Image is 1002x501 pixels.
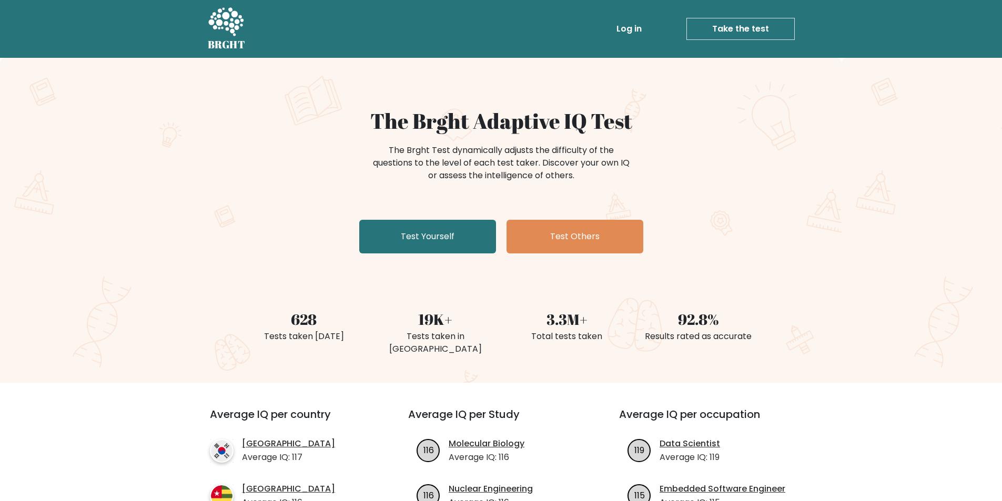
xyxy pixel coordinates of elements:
[686,18,795,40] a: Take the test
[612,18,646,39] a: Log in
[449,483,533,495] a: Nuclear Engineering
[210,439,234,463] img: country
[359,220,496,253] a: Test Yourself
[408,408,594,433] h3: Average IQ per Study
[634,444,644,456] text: 119
[639,308,758,330] div: 92.8%
[619,408,805,433] h3: Average IQ per occupation
[423,489,434,501] text: 116
[376,330,495,355] div: Tests taken in [GEOGRAPHIC_DATA]
[449,437,524,450] a: Molecular Biology
[449,451,524,464] p: Average IQ: 116
[660,483,785,495] a: Embedded Software Engineer
[507,220,643,253] a: Test Others
[660,451,720,464] p: Average IQ: 119
[208,38,246,51] h5: BRGHT
[208,4,246,54] a: BRGHT
[634,489,645,501] text: 115
[423,444,434,456] text: 116
[370,144,633,182] div: The Brght Test dynamically adjusts the difficulty of the questions to the level of each test take...
[242,437,335,450] a: [GEOGRAPHIC_DATA]
[242,451,335,464] p: Average IQ: 117
[508,308,626,330] div: 3.3M+
[210,408,370,433] h3: Average IQ per country
[508,330,626,343] div: Total tests taken
[242,483,335,495] a: [GEOGRAPHIC_DATA]
[245,308,363,330] div: 628
[376,308,495,330] div: 19K+
[245,330,363,343] div: Tests taken [DATE]
[639,330,758,343] div: Results rated as accurate
[660,437,720,450] a: Data Scientist
[245,108,758,134] h1: The Brght Adaptive IQ Test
